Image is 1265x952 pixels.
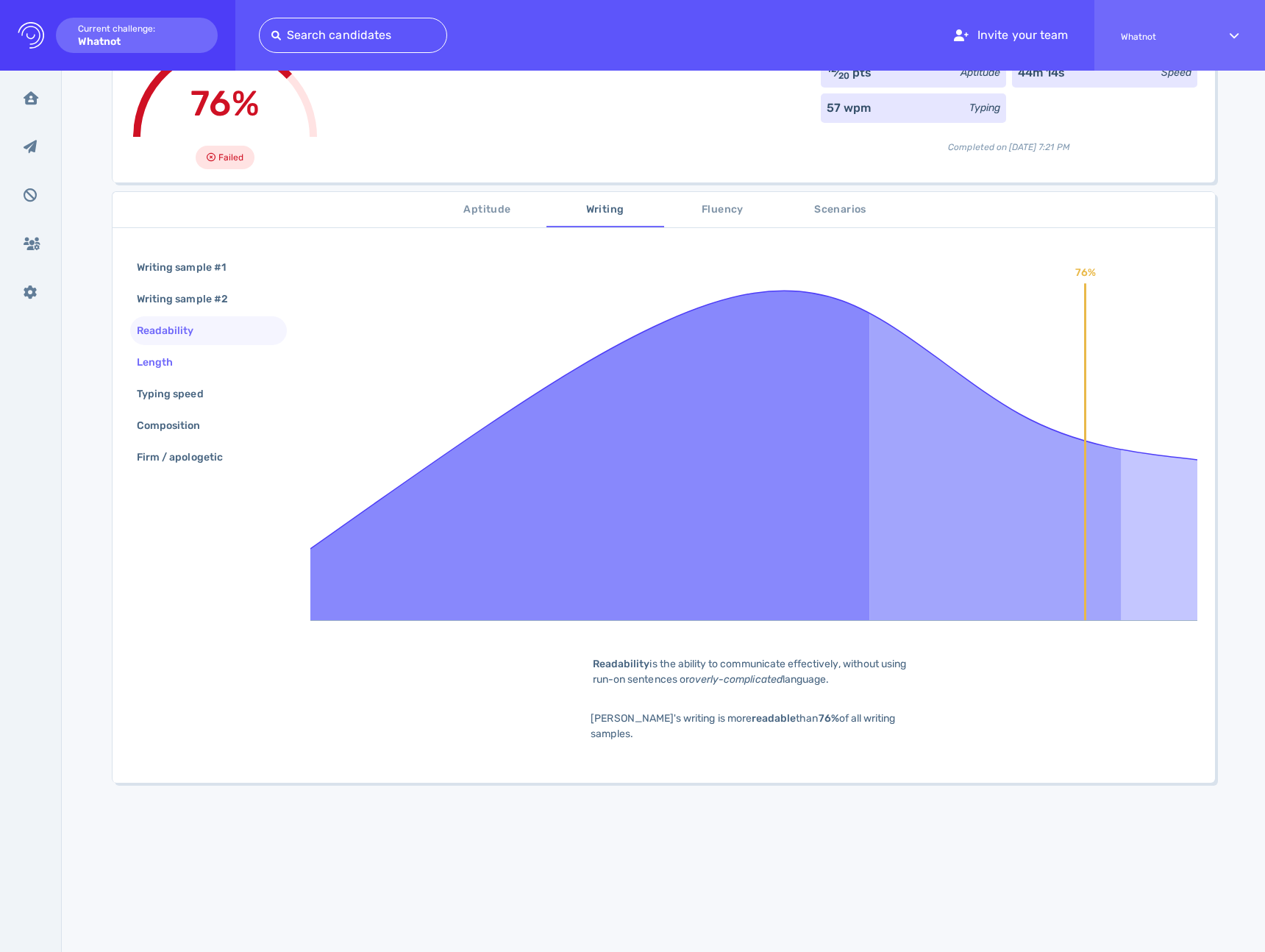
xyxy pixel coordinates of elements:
div: Speed [1161,65,1191,80]
span: Fluency [673,201,773,219]
div: ⁄ pts [827,64,872,82]
span: Whatnot [1121,32,1203,42]
text: 76% [1075,266,1096,279]
div: is the ability to communicate effectively, without using run-on sentences or language. [570,656,938,687]
i: overly-complicated [689,673,783,686]
sub: 20 [838,71,849,81]
b: readable [752,712,796,725]
div: Readability [134,320,212,341]
div: Writing sample #2 [134,288,246,310]
sup: 12 [827,64,836,74]
div: Typing speed [134,383,221,405]
div: Length [134,352,190,373]
span: Aptitude [438,201,538,219]
div: Firm / apologetic [134,447,240,468]
span: Failed [218,149,243,166]
span: [PERSON_NAME]'s writing is more than of all writing samples. [591,712,895,740]
div: 57 wpm [827,99,871,117]
div: Aptitude [961,65,1000,80]
div: 44m 14s [1018,64,1065,82]
div: Completed on [DATE] 7:21 PM [821,129,1197,154]
b: 76% [819,712,839,725]
div: Composition [134,415,218,436]
b: Readability [593,658,650,670]
span: Writing [555,201,655,219]
div: Writing sample #1 [134,257,243,278]
div: Typing [969,100,1000,116]
span: Scenarios [791,201,891,219]
span: 76% [190,82,259,124]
